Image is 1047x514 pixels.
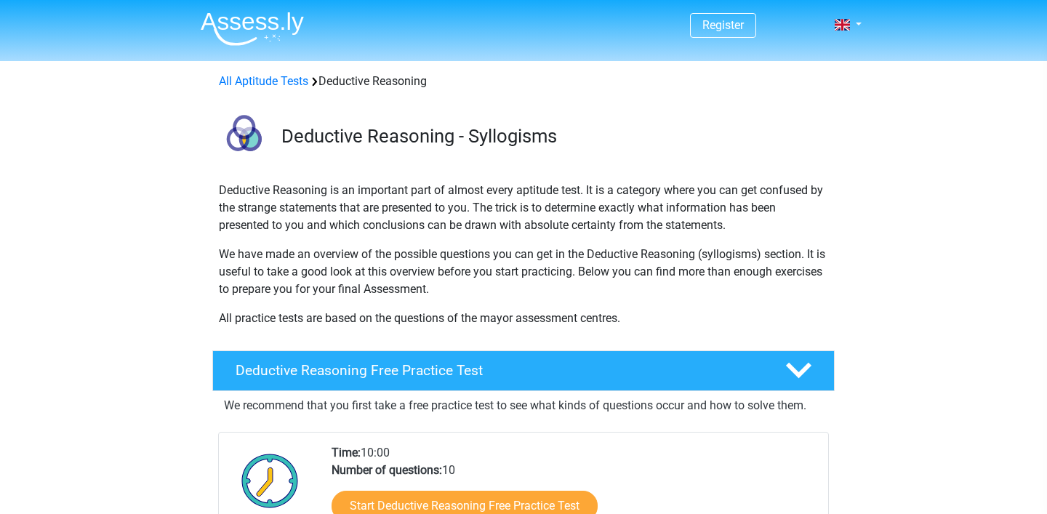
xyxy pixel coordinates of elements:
div: Deductive Reasoning [213,73,834,90]
a: Deductive Reasoning Free Practice Test [206,350,841,391]
img: deductive reasoning [213,108,275,169]
a: All Aptitude Tests [219,74,308,88]
h4: Deductive Reasoning Free Practice Test [236,362,762,379]
img: Assessly [201,12,304,46]
p: Deductive Reasoning is an important part of almost every aptitude test. It is a category where yo... [219,182,828,234]
p: We have made an overview of the possible questions you can get in the Deductive Reasoning (syllog... [219,246,828,298]
b: Number of questions: [332,463,442,477]
b: Time: [332,446,361,459]
h3: Deductive Reasoning - Syllogisms [281,125,823,148]
p: All practice tests are based on the questions of the mayor assessment centres. [219,310,828,327]
p: We recommend that you first take a free practice test to see what kinds of questions occur and ho... [224,397,823,414]
a: Register [702,18,744,32]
